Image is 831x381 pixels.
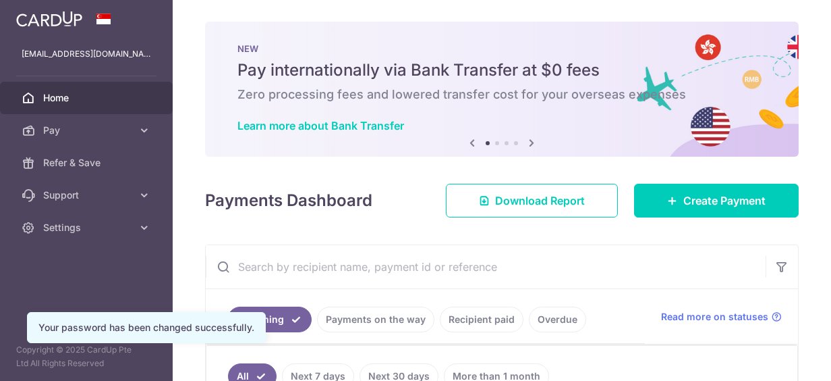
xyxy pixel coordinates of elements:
[683,193,766,209] span: Create Payment
[205,188,372,213] h4: Payments Dashboard
[446,184,618,218] a: Download Report
[237,59,766,81] h5: Pay internationally via Bank Transfer at $0 fees
[634,184,799,218] a: Create Payment
[205,22,799,157] img: Bank transfer banner
[529,307,586,332] a: Overdue
[43,156,132,170] span: Refer & Save
[227,307,312,332] a: Upcoming
[16,11,82,27] img: CardUp
[440,307,523,332] a: Recipient paid
[237,43,766,54] p: NEW
[661,310,782,324] a: Read more on statuses
[38,321,254,334] div: Your password has been changed successfully.
[43,221,132,234] span: Settings
[43,124,132,137] span: Pay
[317,307,434,332] a: Payments on the way
[661,310,768,324] span: Read more on statuses
[495,193,585,209] span: Download Report
[237,119,404,132] a: Learn more about Bank Transfer
[22,47,151,61] p: [EMAIL_ADDRESS][DOMAIN_NAME]
[43,91,132,105] span: Home
[237,86,766,103] h6: Zero processing fees and lowered transfer cost for your overseas expenses
[206,245,766,288] input: Search by recipient name, payment id or reference
[43,188,132,202] span: Support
